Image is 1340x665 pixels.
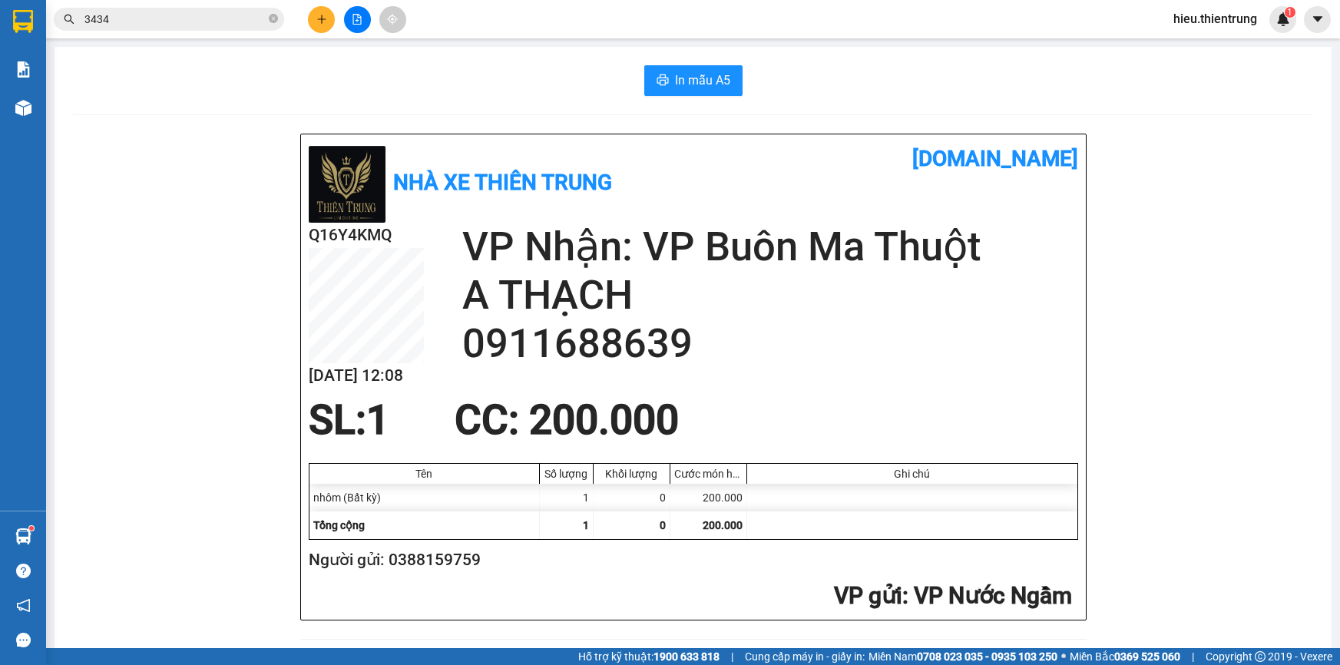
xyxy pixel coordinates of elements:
[64,14,74,25] span: search
[594,484,670,511] div: 0
[670,484,747,511] div: 200.000
[544,468,589,480] div: Số lượng
[16,598,31,613] span: notification
[16,564,31,578] span: question-circle
[316,14,327,25] span: plus
[583,519,589,531] span: 1
[834,582,902,609] span: VP gửi
[13,10,33,33] img: logo-vxr
[462,271,1078,319] h2: A THẠCH
[309,548,1072,573] h2: Người gửi: 0388159759
[309,146,385,223] img: logo.jpg
[731,648,733,665] span: |
[1161,9,1269,28] span: hieu.thientrung
[751,468,1074,480] div: Ghi chú
[15,61,31,78] img: solution-icon
[1255,651,1266,662] span: copyright
[597,468,666,480] div: Khối lượng
[540,484,594,511] div: 1
[313,519,365,531] span: Tổng cộng
[917,650,1057,663] strong: 0708 023 035 - 0935 103 250
[1285,7,1295,18] sup: 1
[653,650,720,663] strong: 1900 633 818
[1114,650,1180,663] strong: 0369 525 060
[1192,648,1194,665] span: |
[309,581,1072,612] h2: : VP Nước Ngầm
[309,396,366,444] span: SL:
[657,74,669,88] span: printer
[15,100,31,116] img: warehouse-icon
[309,223,424,248] h2: Q16Y4KMQ
[644,65,743,96] button: printerIn mẫu A5
[462,223,1078,271] h2: VP Nhận: VP Buôn Ma Thuột
[29,526,34,531] sup: 1
[1287,7,1292,18] span: 1
[745,648,865,665] span: Cung cấp máy in - giấy in:
[912,146,1078,171] b: [DOMAIN_NAME]
[1304,6,1331,33] button: caret-down
[1070,648,1180,665] span: Miền Bắc
[1061,653,1066,660] span: ⚪️
[379,6,406,33] button: aim
[308,6,335,33] button: plus
[344,6,371,33] button: file-add
[15,528,31,544] img: warehouse-icon
[1311,12,1325,26] span: caret-down
[352,14,362,25] span: file-add
[869,648,1057,665] span: Miền Nam
[16,633,31,647] span: message
[703,519,743,531] span: 200.000
[578,648,720,665] span: Hỗ trợ kỹ thuật:
[84,11,266,28] input: Tìm tên, số ĐT hoặc mã đơn
[660,519,666,531] span: 0
[393,170,612,195] b: Nhà xe Thiên Trung
[309,484,540,511] div: nhôm (Bất kỳ)
[269,12,278,27] span: close-circle
[462,319,1078,368] h2: 0911688639
[387,14,398,25] span: aim
[313,468,535,480] div: Tên
[445,397,688,443] div: CC : 200.000
[1276,12,1290,26] img: icon-new-feature
[366,396,389,444] span: 1
[674,468,743,480] div: Cước món hàng
[675,71,730,90] span: In mẫu A5
[269,14,278,23] span: close-circle
[309,363,424,389] h2: [DATE] 12:08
